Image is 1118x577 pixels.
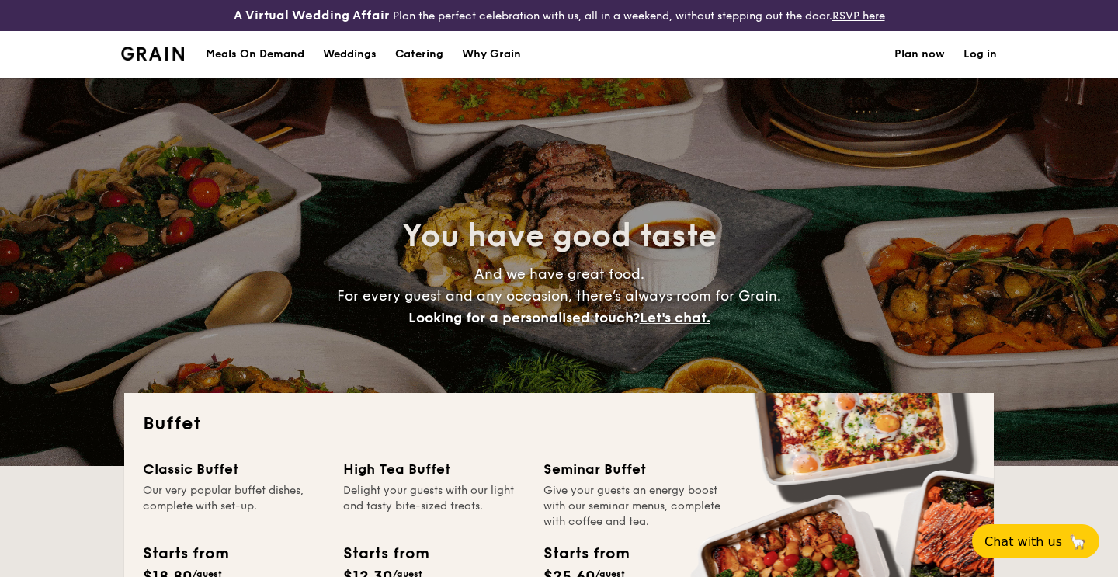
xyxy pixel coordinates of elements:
[408,309,640,326] span: Looking for a personalised touch?
[894,31,945,78] a: Plan now
[343,483,525,530] div: Delight your guests with our light and tasty bite-sized treats.
[386,31,453,78] a: Catering
[984,534,1062,549] span: Chat with us
[462,31,521,78] div: Why Grain
[143,542,227,565] div: Starts from
[453,31,530,78] a: Why Grain
[186,6,932,25] div: Plan the perfect celebration with us, all in a weekend, without stepping out the door.
[543,542,628,565] div: Starts from
[402,217,717,255] span: You have good taste
[1068,533,1087,551] span: 🦙
[963,31,997,78] a: Log in
[832,9,885,23] a: RSVP here
[323,31,377,78] div: Weddings
[196,31,314,78] a: Meals On Demand
[121,47,184,61] img: Grain
[640,309,710,326] span: Let's chat.
[395,31,443,78] h1: Catering
[143,483,325,530] div: Our very popular buffet dishes, complete with set-up.
[343,458,525,480] div: High Tea Buffet
[543,458,725,480] div: Seminar Buffet
[314,31,386,78] a: Weddings
[143,412,975,436] h2: Buffet
[234,6,390,25] h4: A Virtual Wedding Affair
[121,47,184,61] a: Logotype
[972,524,1099,558] button: Chat with us🦙
[206,31,304,78] div: Meals On Demand
[143,458,325,480] div: Classic Buffet
[337,266,781,326] span: And we have great food. For every guest and any occasion, there’s always room for Grain.
[343,542,428,565] div: Starts from
[543,483,725,530] div: Give your guests an energy boost with our seminar menus, complete with coffee and tea.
